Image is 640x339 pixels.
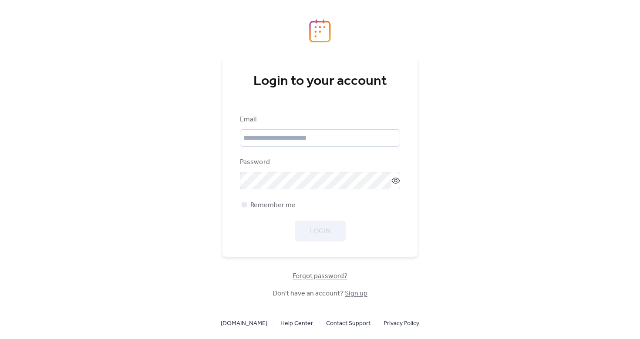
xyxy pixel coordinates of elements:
span: Privacy Policy [384,319,419,329]
span: [DOMAIN_NAME] [221,319,267,329]
span: Don't have an account? [273,289,367,299]
span: Forgot password? [293,271,347,282]
div: Password [240,157,398,168]
a: Sign up [345,287,367,300]
a: Forgot password? [293,274,347,279]
span: Remember me [250,200,296,211]
div: Login to your account [240,73,400,90]
div: Email [240,114,398,125]
span: Help Center [280,319,313,329]
a: Help Center [280,318,313,329]
a: [DOMAIN_NAME] [221,318,267,329]
span: Contact Support [326,319,371,329]
img: logo [309,19,331,43]
a: Contact Support [326,318,371,329]
a: Privacy Policy [384,318,419,329]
